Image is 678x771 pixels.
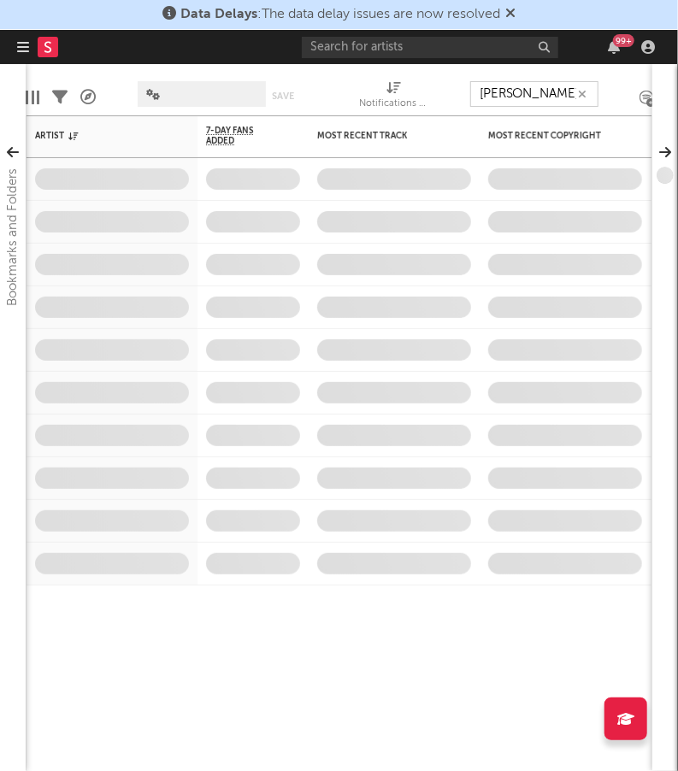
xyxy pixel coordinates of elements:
span: Dismiss [505,8,516,21]
div: Filters [52,73,68,122]
div: Notifications (Artist) [360,73,428,122]
span: Data Delays [180,8,257,21]
div: 99 + [613,34,634,47]
div: Most Recent Copyright [488,131,616,141]
span: : The data delay issues are now resolved [180,8,500,21]
input: Search for artists [302,37,558,58]
div: Edit Columns [26,73,39,122]
div: Notifications (Artist) [360,94,428,115]
div: A&R Pipeline [80,73,96,122]
div: Bookmarks and Folders [3,168,23,306]
button: Save [272,91,294,101]
div: Most Recent Track [317,131,445,141]
input: Search... [470,81,598,107]
div: Artist [35,131,163,141]
button: 99+ [608,40,620,54]
span: 7-Day Fans Added [206,126,274,146]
